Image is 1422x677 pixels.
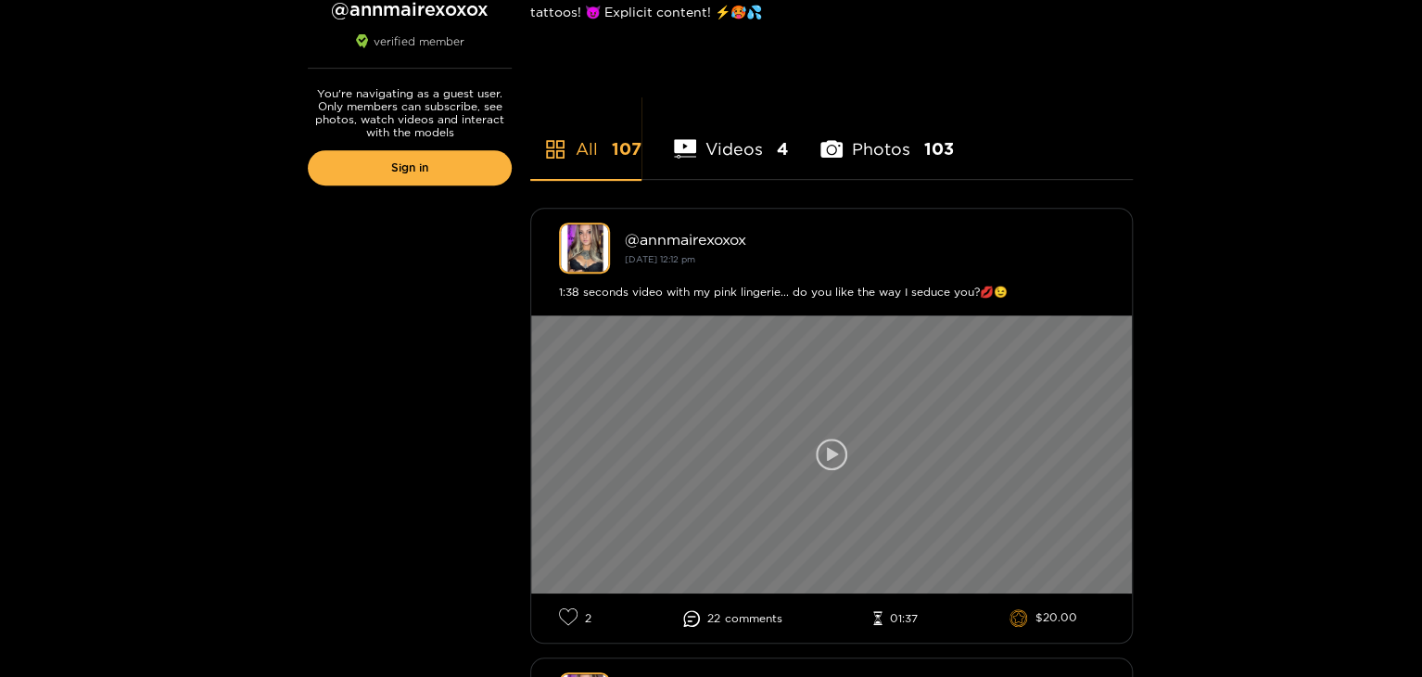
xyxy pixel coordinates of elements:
[530,96,641,179] li: All
[544,138,566,160] span: appstore
[612,137,641,160] span: 107
[625,231,1104,248] div: @ annmairexoxox
[308,150,512,185] a: Sign in
[559,283,1104,301] div: 1:38 seconds video with my pink lingerie... do you like the way I seduce you?💋😉
[1009,609,1077,628] li: $20.00
[308,34,512,69] div: verified member
[683,610,782,627] li: 22
[873,611,918,626] li: 01:37
[308,87,512,139] p: You're navigating as a guest user. Only members can subscribe, see photos, watch videos and inter...
[777,137,788,160] span: 4
[625,254,695,264] small: [DATE] 12:12 pm
[725,612,782,625] span: comment s
[674,96,788,179] li: Videos
[559,607,591,629] li: 2
[820,96,954,179] li: Photos
[924,137,954,160] span: 103
[559,223,610,274] img: annmairexoxox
